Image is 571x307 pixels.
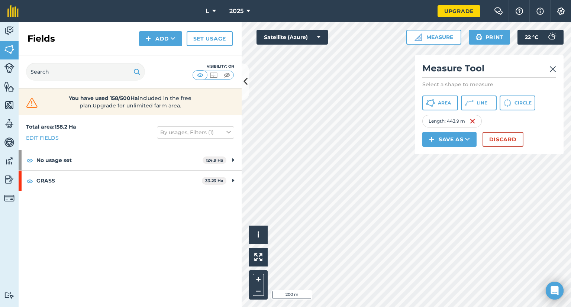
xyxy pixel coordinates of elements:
[222,71,232,79] img: svg+xml;base64,PHN2ZyB4bWxucz0iaHR0cDovL3d3dy53My5vcmcvMjAwMC9zdmciIHdpZHRoPSI1MCIgaGVpZ2h0PSI0MC...
[4,25,14,36] img: svg+xml;base64,PD94bWwgdmVyc2lvbj0iMS4wIiBlbmNvZGluZz0idXRmLTgiPz4KPCEtLSBHZW5lcmF0b3I6IEFkb2JlIE...
[422,62,556,78] h2: Measure Tool
[557,7,565,15] img: A cog icon
[406,30,461,45] button: Measure
[4,155,14,167] img: svg+xml;base64,PD94bWwgdmVyc2lvbj0iMS4wIiBlbmNvZGluZz0idXRmLTgiPz4KPCEtLSBHZW5lcmF0b3I6IEFkb2JlIE...
[4,193,14,203] img: svg+xml;base64,PD94bWwgdmVyc2lvbj0iMS4wIiBlbmNvZGluZz0idXRmLTgiPz4KPCEtLSBHZW5lcmF0b3I6IEFkb2JlIE...
[517,30,564,45] button: 22 °C
[470,117,475,126] img: svg+xml;base64,PHN2ZyB4bWxucz0iaHR0cDovL3d3dy53My5vcmcvMjAwMC9zdmciIHdpZHRoPSIxNiIgaGVpZ2h0PSIyNC...
[438,100,451,106] span: Area
[536,7,544,16] img: svg+xml;base64,PHN2ZyB4bWxucz0iaHR0cDovL3d3dy53My5vcmcvMjAwMC9zdmciIHdpZHRoPSIxNyIgaGVpZ2h0PSIxNy...
[514,100,532,106] span: Circle
[19,171,242,191] div: GRASS33.23 Ha
[19,150,242,170] div: No usage set124.9 Ha
[229,7,243,16] span: 2025
[544,30,559,45] img: svg+xml;base64,PD94bWwgdmVyc2lvbj0iMS4wIiBlbmNvZGluZz0idXRmLTgiPz4KPCEtLSBHZW5lcmF0b3I6IEFkb2JlIE...
[36,150,203,170] strong: No usage set
[7,5,19,17] img: fieldmargin Logo
[196,71,205,79] img: svg+xml;base64,PHN2ZyB4bWxucz0iaHR0cDovL3d3dy53My5vcmcvMjAwMC9zdmciIHdpZHRoPSI1MCIgaGVpZ2h0PSI0MC...
[26,63,145,81] input: Search
[26,134,59,142] a: Edit fields
[205,178,223,183] strong: 33.23 Ha
[193,64,234,70] div: Visibility: On
[206,158,223,163] strong: 124.9 Ha
[549,65,556,74] img: svg+xml;base64,PHN2ZyB4bWxucz0iaHR0cDovL3d3dy53My5vcmcvMjAwMC9zdmciIHdpZHRoPSIyMiIgaGVpZ2h0PSIzMC...
[26,123,76,130] strong: Total area : 158.2 Ha
[429,135,434,144] img: svg+xml;base64,PHN2ZyB4bWxucz0iaHR0cDovL3d3dy53My5vcmcvMjAwMC9zdmciIHdpZHRoPSIxNCIgaGVpZ2h0PSIyNC...
[4,81,14,92] img: svg+xml;base64,PHN2ZyB4bWxucz0iaHR0cDovL3d3dy53My5vcmcvMjAwMC9zdmciIHdpZHRoPSI1NiIgaGVpZ2h0PSI2MC...
[515,7,524,15] img: A question mark icon
[51,94,209,109] span: included in the free plan .
[494,7,503,15] img: Two speech bubbles overlapping with the left bubble in the forefront
[253,274,264,285] button: +
[209,71,218,79] img: svg+xml;base64,PHN2ZyB4bWxucz0iaHR0cDovL3d3dy53My5vcmcvMjAwMC9zdmciIHdpZHRoPSI1MCIgaGVpZ2h0PSI0MC...
[133,67,141,76] img: svg+xml;base64,PHN2ZyB4bWxucz0iaHR0cDovL3d3dy53My5vcmcvMjAwMC9zdmciIHdpZHRoPSIxOSIgaGVpZ2h0PSIyNC...
[525,30,538,45] span: 22 ° C
[438,5,480,17] a: Upgrade
[69,95,138,101] strong: You have used 158/500Ha
[26,156,33,165] img: svg+xml;base64,PHN2ZyB4bWxucz0iaHR0cDovL3d3dy53My5vcmcvMjAwMC9zdmciIHdpZHRoPSIxOCIgaGVpZ2h0PSIyNC...
[146,34,151,43] img: svg+xml;base64,PHN2ZyB4bWxucz0iaHR0cDovL3d3dy53My5vcmcvMjAwMC9zdmciIHdpZHRoPSIxNCIgaGVpZ2h0PSIyNC...
[206,7,209,16] span: L
[414,33,422,41] img: Ruler icon
[249,226,268,244] button: i
[28,33,55,45] h2: Fields
[461,96,497,110] button: Line
[469,30,510,45] button: Print
[93,102,181,109] span: Upgrade for unlimited farm area.
[254,253,262,261] img: Four arrows, one pointing top left, one top right, one bottom right and the last bottom left
[4,292,14,299] img: svg+xml;base64,PD94bWwgdmVyc2lvbj0iMS4wIiBlbmNvZGluZz0idXRmLTgiPz4KPCEtLSBHZW5lcmF0b3I6IEFkb2JlIE...
[483,132,523,147] button: Discard
[25,97,39,109] img: svg+xml;base64,PHN2ZyB4bWxucz0iaHR0cDovL3d3dy53My5vcmcvMjAwMC9zdmciIHdpZHRoPSIzMiIgaGVpZ2h0PSIzMC...
[4,118,14,129] img: svg+xml;base64,PD94bWwgdmVyc2lvbj0iMS4wIiBlbmNvZGluZz0idXRmLTgiPz4KPCEtLSBHZW5lcmF0b3I6IEFkb2JlIE...
[546,282,564,300] div: Open Intercom Messenger
[500,96,535,110] button: Circle
[422,115,482,127] div: Length : 443.9 m
[4,137,14,148] img: svg+xml;base64,PD94bWwgdmVyc2lvbj0iMS4wIiBlbmNvZGluZz0idXRmLTgiPz4KPCEtLSBHZW5lcmF0b3I6IEFkb2JlIE...
[139,31,182,46] button: Add
[253,285,264,296] button: –
[36,171,202,191] strong: GRASS
[4,44,14,55] img: svg+xml;base64,PHN2ZyB4bWxucz0iaHR0cDovL3d3dy53My5vcmcvMjAwMC9zdmciIHdpZHRoPSI1NiIgaGVpZ2h0PSI2MC...
[4,63,14,73] img: svg+xml;base64,PD94bWwgdmVyc2lvbj0iMS4wIiBlbmNvZGluZz0idXRmLTgiPz4KPCEtLSBHZW5lcmF0b3I6IEFkb2JlIE...
[187,31,233,46] a: Set usage
[422,96,458,110] button: Area
[26,177,33,185] img: svg+xml;base64,PHN2ZyB4bWxucz0iaHR0cDovL3d3dy53My5vcmcvMjAwMC9zdmciIHdpZHRoPSIxOCIgaGVpZ2h0PSIyNC...
[422,132,477,147] button: Save as
[4,100,14,111] img: svg+xml;base64,PHN2ZyB4bWxucz0iaHR0cDovL3d3dy53My5vcmcvMjAwMC9zdmciIHdpZHRoPSI1NiIgaGVpZ2h0PSI2MC...
[25,94,236,109] a: You have used 158/500Haincluded in the free plan.Upgrade for unlimited farm area.
[475,33,483,42] img: svg+xml;base64,PHN2ZyB4bWxucz0iaHR0cDovL3d3dy53My5vcmcvMjAwMC9zdmciIHdpZHRoPSIxOSIgaGVpZ2h0PSIyNC...
[422,81,556,88] p: Select a shape to measure
[157,126,234,138] button: By usages, Filters (1)
[257,230,259,239] span: i
[257,30,328,45] button: Satellite (Azure)
[4,174,14,185] img: svg+xml;base64,PD94bWwgdmVyc2lvbj0iMS4wIiBlbmNvZGluZz0idXRmLTgiPz4KPCEtLSBHZW5lcmF0b3I6IEFkb2JlIE...
[477,100,487,106] span: Line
